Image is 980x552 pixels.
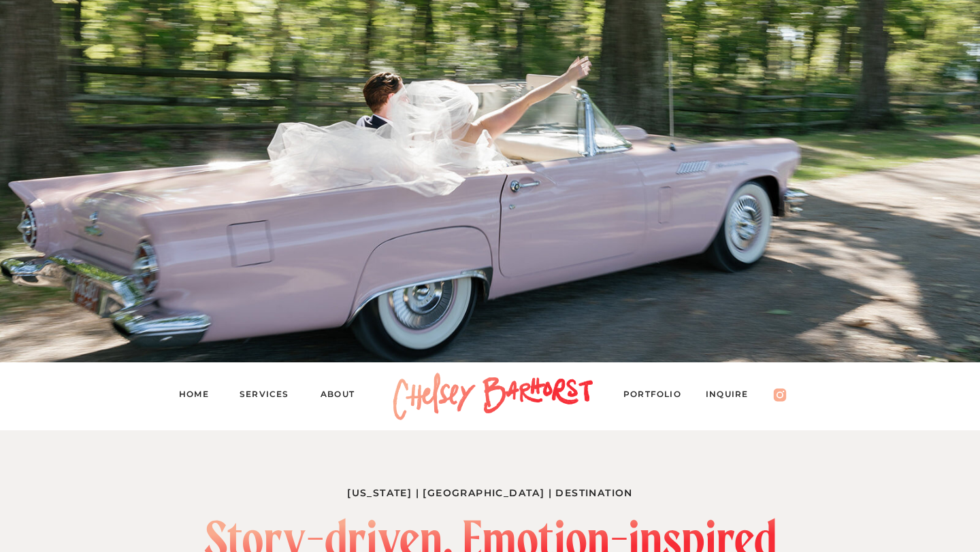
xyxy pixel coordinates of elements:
a: Home [179,387,220,406]
a: Services [240,387,301,406]
a: About [321,387,367,406]
h1: [US_STATE] | [GEOGRAPHIC_DATA] | Destination [345,485,635,499]
a: Inquire [706,387,762,406]
a: PORTFOLIO [623,387,694,406]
